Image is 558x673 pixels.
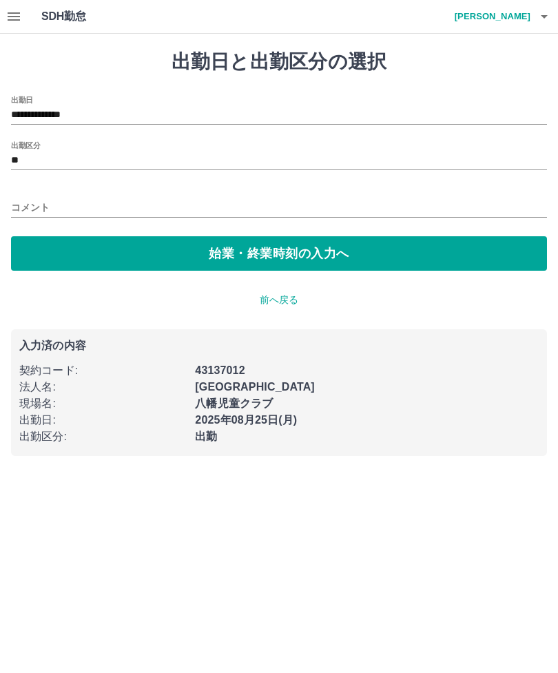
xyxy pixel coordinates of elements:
[11,140,40,150] label: 出勤区分
[11,236,547,271] button: 始業・終業時刻の入力へ
[11,50,547,74] h1: 出勤日と出勤区分の選択
[11,293,547,307] p: 前へ戻る
[19,412,187,428] p: 出勤日 :
[11,94,33,105] label: 出勤日
[19,395,187,412] p: 現場名 :
[19,340,539,351] p: 入力済の内容
[19,379,187,395] p: 法人名 :
[195,381,315,393] b: [GEOGRAPHIC_DATA]
[195,414,297,426] b: 2025年08月25日(月)
[19,428,187,445] p: 出勤区分 :
[195,364,245,376] b: 43137012
[195,397,273,409] b: 八幡児童クラブ
[19,362,187,379] p: 契約コード :
[195,431,217,442] b: 出勤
